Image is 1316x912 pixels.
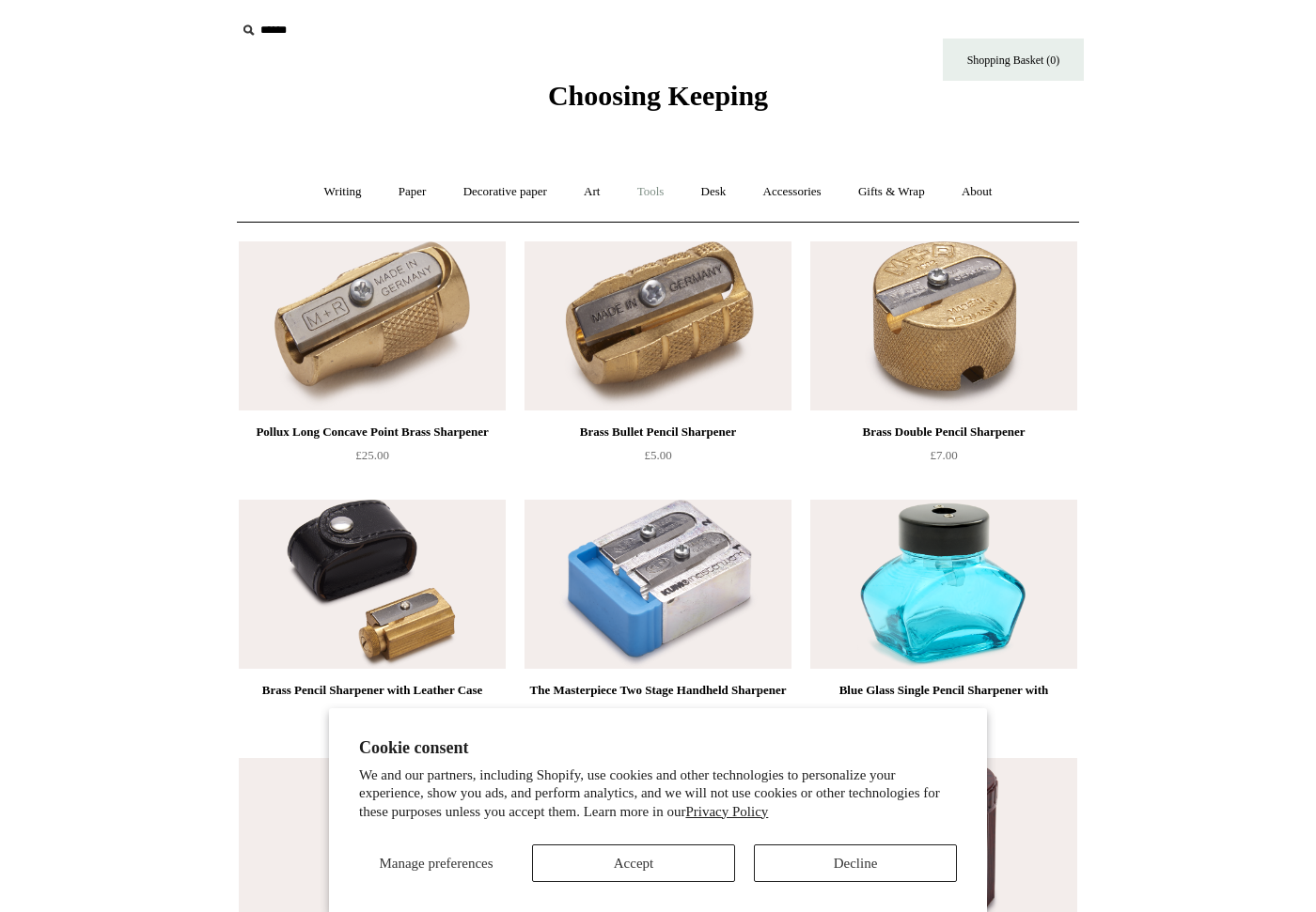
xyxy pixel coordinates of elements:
[239,500,506,669] img: Brass Pencil Sharpener with Leather Case
[532,844,735,882] button: Accept
[239,421,506,498] a: Pollux Long Concave Point Brass Sharpener £25.00
[355,706,389,720] span: £28.00
[359,844,513,882] button: Manage preferences
[943,39,1084,81] a: Shopping Basket (0)
[359,766,957,822] p: We and our partners, including Shopify, use cookies and other technologies to personalize your ex...
[810,241,1077,410] img: Brass Double Pencil Sharpener
[815,421,1073,443] div: Brass Double Pencil Sharpener
[746,167,838,217] a: Accessories
[243,421,501,443] div: Pollux Long Concave Point Brass Sharpener
[810,500,1077,669] img: Blue Glass Single Pencil Sharpener with Reservoir
[567,167,617,217] a: Art
[685,804,768,819] a: Privacy Policy
[945,167,1010,217] a: About
[930,448,957,462] span: £7.00
[529,679,787,702] div: The Masterpiece Two Stage Handheld Sharpener
[810,421,1077,498] a: Brass Double Pencil Sharpener £7.00
[359,738,957,758] h2: Cookie consent
[620,167,681,217] a: Tools
[684,167,744,217] a: Desk
[355,448,389,462] span: £25.00
[239,241,506,410] img: Pollux Long Concave Point Brass Sharpener
[525,241,791,410] img: Brass Bullet Pencil Sharpener
[815,679,1073,724] div: Blue Glass Single Pencil Sharpener with Reservoir
[525,500,791,669] a: The Masterpiece Two Stage Handheld Sharpener The Masterpiece Two Stage Handheld Sharpener
[529,421,787,443] div: Brass Bullet Pencil Sharpener
[525,241,791,410] a: Brass Bullet Pencil Sharpener Brass Bullet Pencil Sharpener
[548,95,768,108] a: Choosing Keeping
[525,421,791,498] a: Brass Bullet Pencil Sharpener £5.00
[243,679,501,702] div: Brass Pencil Sharpener with Leather Case
[525,679,791,756] a: The Masterpiece Two Stage Handheld Sharpener £25.00
[810,679,1077,756] a: Blue Glass Single Pencil Sharpener with Reservoir £10.00
[379,856,493,871] span: Manage preferences
[307,167,379,217] a: Writing
[810,500,1077,669] a: Blue Glass Single Pencil Sharpener with Reservoir Blue Glass Single Pencil Sharpener with Reservoir
[239,679,506,756] a: Brass Pencil Sharpener with Leather Case £28.00
[382,167,444,217] a: Paper
[644,448,671,462] span: £5.00
[239,500,506,669] a: Brass Pencil Sharpener with Leather Case Brass Pencil Sharpener with Leather Case
[641,706,675,720] span: £25.00
[525,500,791,669] img: The Masterpiece Two Stage Handheld Sharpener
[239,241,506,410] a: Pollux Long Concave Point Brass Sharpener Pollux Long Concave Point Brass Sharpener
[841,167,942,217] a: Gifts & Wrap
[754,844,957,882] button: Decline
[548,80,768,111] span: Choosing Keeping
[446,167,564,217] a: Decorative paper
[810,241,1077,410] a: Brass Double Pencil Sharpener Brass Double Pencil Sharpener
